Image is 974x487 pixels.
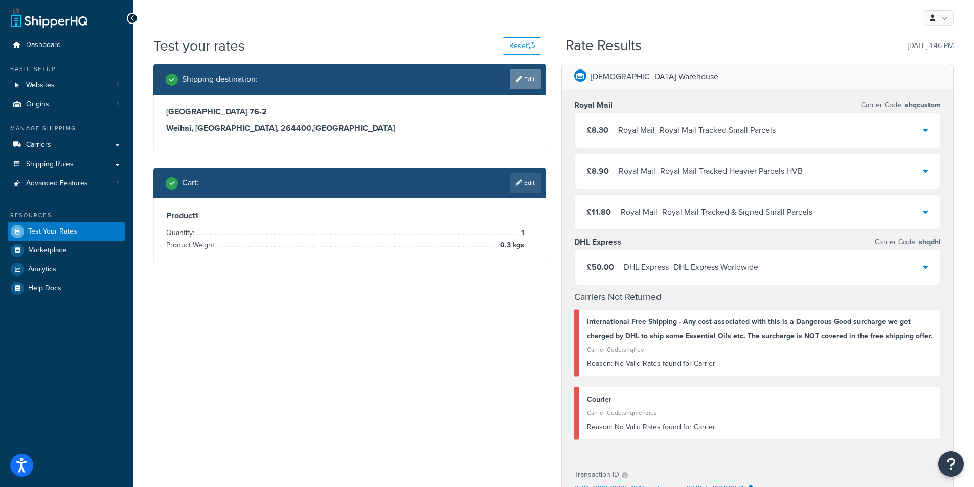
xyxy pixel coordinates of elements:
span: Reason: [587,422,613,432]
span: £8.30 [587,124,608,136]
div: Royal Mail - Royal Mail Tracked & Signed Small Parcels [621,205,812,219]
h3: Product 1 [166,211,533,221]
h1: Test your rates [153,36,245,56]
li: Advanced Features [8,174,125,193]
span: Advanced Features [26,179,88,188]
h4: Carriers Not Returned [574,290,941,304]
div: No Valid Rates found for Carrier [587,420,933,434]
h3: Royal Mail [574,100,613,110]
span: Marketplace [28,246,66,255]
a: Marketplace [8,241,125,260]
div: No Valid Rates found for Carrier [587,357,933,371]
div: Courier [587,392,933,407]
li: Origins [8,95,125,114]
span: Carriers [26,141,51,149]
div: Royal Mail - Royal Mail Tracked Heavier Parcels HVB [619,164,803,178]
div: Carrier Code: shqfree [587,342,933,357]
a: Edit [510,69,541,89]
span: Origins [26,100,49,109]
span: 1 [518,227,524,239]
div: Carrier Code: shqmenzies [587,406,933,420]
h2: Cart : [182,178,199,188]
p: Carrier Code: [861,98,941,112]
div: DHL Express - DHL Express Worldwide [624,260,758,274]
li: Websites [8,76,125,95]
a: Shipping Rules [8,155,125,174]
span: 0.3 kgs [497,239,524,251]
p: Transaction ID [574,468,619,482]
span: Help Docs [28,284,61,293]
a: Help Docs [8,279,125,297]
span: Websites [26,81,55,90]
span: Shipping Rules [26,160,74,169]
span: £50.00 [587,261,614,273]
a: Edit [510,173,541,193]
h3: [GEOGRAPHIC_DATA] 76-2 [166,107,533,117]
p: Carrier Code: [875,235,941,249]
a: Test Your Rates [8,222,125,241]
span: Reason: [587,358,613,369]
a: Carriers [8,135,125,154]
a: Origins1 [8,95,125,114]
span: shqcustom [903,100,941,110]
button: Reset [503,37,541,55]
div: Royal Mail - Royal Mail Tracked Small Parcels [618,123,776,137]
p: [DATE] 1:46 PM [908,39,954,53]
h2: Rate Results [565,38,642,54]
span: Test Your Rates [28,227,77,236]
span: 1 [117,81,119,90]
h2: Shipping destination : [182,75,258,84]
span: 1 [117,179,119,188]
button: Open Resource Center [938,451,964,477]
span: 1 [117,100,119,109]
h3: Weihai, [GEOGRAPHIC_DATA], 264400 , [GEOGRAPHIC_DATA] [166,123,533,133]
h3: DHL Express [574,237,621,247]
div: Basic Setup [8,65,125,74]
a: Dashboard [8,36,125,55]
a: Websites1 [8,76,125,95]
span: Analytics [28,265,56,274]
span: £8.90 [587,165,609,177]
span: Quantity: [166,227,197,238]
span: £11.80 [587,206,611,218]
a: Advanced Features1 [8,174,125,193]
span: Dashboard [26,41,61,50]
span: Product Weight: [166,240,218,250]
span: shqdhl [917,237,941,247]
a: Analytics [8,260,125,279]
div: Resources [8,211,125,220]
p: [DEMOGRAPHIC_DATA] Warehouse [591,69,718,84]
div: International Free Shipping - Any cost associated with this is a Dangerous Good surcharge we get ... [587,315,933,343]
div: Manage Shipping [8,124,125,133]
